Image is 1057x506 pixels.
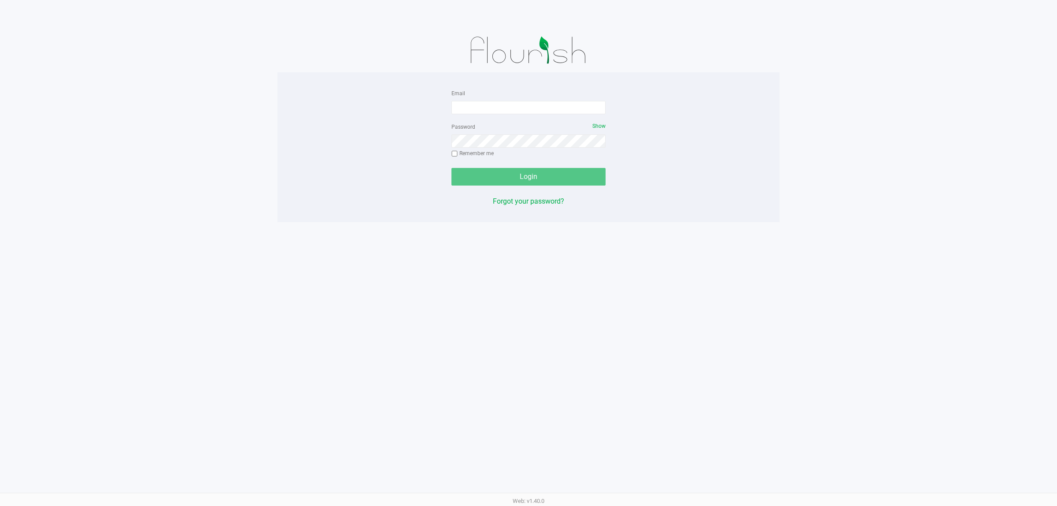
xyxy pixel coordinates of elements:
[451,123,475,131] label: Password
[513,498,544,504] span: Web: v1.40.0
[451,149,494,157] label: Remember me
[451,89,465,97] label: Email
[451,151,458,157] input: Remember me
[493,196,564,207] button: Forgot your password?
[592,123,606,129] span: Show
